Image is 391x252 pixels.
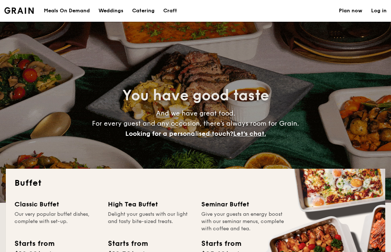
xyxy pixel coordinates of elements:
[14,238,54,249] div: Starts from
[201,238,241,249] div: Starts from
[4,7,34,14] img: Grain
[233,130,266,138] span: Let's chat.
[14,211,99,232] div: Our very popular buffet dishes, complete with set-up.
[108,211,193,232] div: Delight your guests with our light and tasty bite-sized treats.
[201,211,286,232] div: Give your guests an energy boost with our seminar menus, complete with coffee and tea.
[4,7,34,14] a: Logotype
[108,199,193,209] div: High Tea Buffet
[14,199,99,209] div: Classic Buffet
[14,177,377,189] h2: Buffet
[201,199,286,209] div: Seminar Buffet
[108,238,147,249] div: Starts from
